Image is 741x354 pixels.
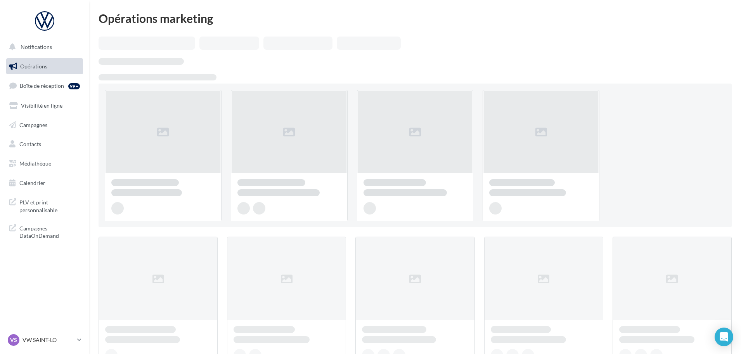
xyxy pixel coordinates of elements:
span: Médiathèque [19,160,51,167]
span: Boîte de réception [20,82,64,89]
a: Médiathèque [5,155,85,172]
a: Campagnes DataOnDemand [5,220,85,243]
span: Campagnes [19,121,47,128]
a: Opérations [5,58,85,75]
div: 99+ [68,83,80,89]
span: Contacts [19,141,41,147]
div: Open Intercom Messenger [715,328,733,346]
span: Opérations [20,63,47,70]
a: Boîte de réception99+ [5,77,85,94]
a: Visibilité en ligne [5,98,85,114]
span: Campagnes DataOnDemand [19,223,80,240]
p: VW SAINT-LO [23,336,74,344]
span: Notifications [21,44,52,50]
div: Opérations marketing [99,12,732,24]
button: Notifications [5,39,81,55]
span: PLV et print personnalisable [19,197,80,214]
a: Campagnes [5,117,85,133]
span: Visibilité en ligne [21,102,62,109]
a: Calendrier [5,175,85,191]
a: VS VW SAINT-LO [6,333,83,347]
span: VS [10,336,17,344]
span: Calendrier [19,180,45,186]
a: PLV et print personnalisable [5,194,85,217]
a: Contacts [5,136,85,152]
